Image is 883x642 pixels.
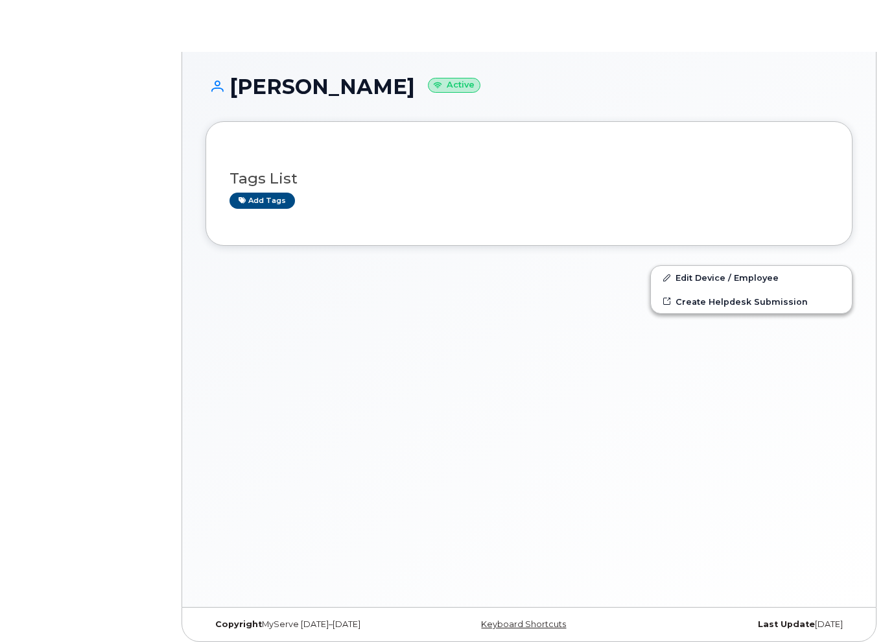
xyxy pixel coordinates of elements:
[215,619,262,629] strong: Copyright
[230,171,829,187] h3: Tags List
[637,619,853,630] div: [DATE]
[651,266,852,289] a: Edit Device / Employee
[230,193,295,209] a: Add tags
[758,619,815,629] strong: Last Update
[206,75,853,98] h1: [PERSON_NAME]
[481,619,566,629] a: Keyboard Shortcuts
[206,619,421,630] div: MyServe [DATE]–[DATE]
[651,290,852,313] a: Create Helpdesk Submission
[428,78,480,93] small: Active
